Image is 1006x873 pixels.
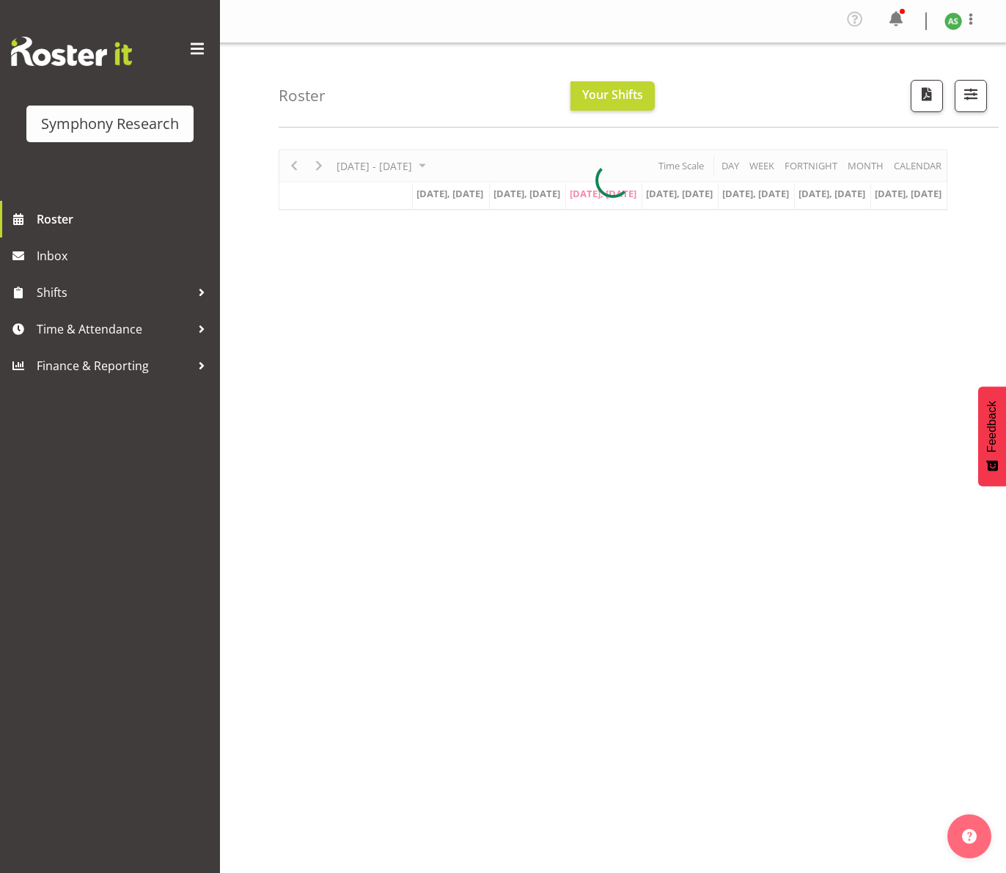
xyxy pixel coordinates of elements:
div: Symphony Research [41,113,179,135]
h4: Roster [279,87,326,104]
span: Time & Attendance [37,318,191,340]
button: Your Shifts [570,81,655,111]
img: Rosterit website logo [11,37,132,66]
span: Roster [37,208,213,230]
span: Shifts [37,281,191,303]
span: Feedback [985,401,999,452]
span: Your Shifts [582,86,643,103]
img: ange-steiger11422.jpg [944,12,962,30]
button: Filter Shifts [955,80,987,112]
button: Feedback - Show survey [978,386,1006,486]
button: Download a PDF of the roster according to the set date range. [911,80,943,112]
img: help-xxl-2.png [962,829,977,844]
span: Finance & Reporting [37,355,191,377]
span: Inbox [37,245,213,267]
